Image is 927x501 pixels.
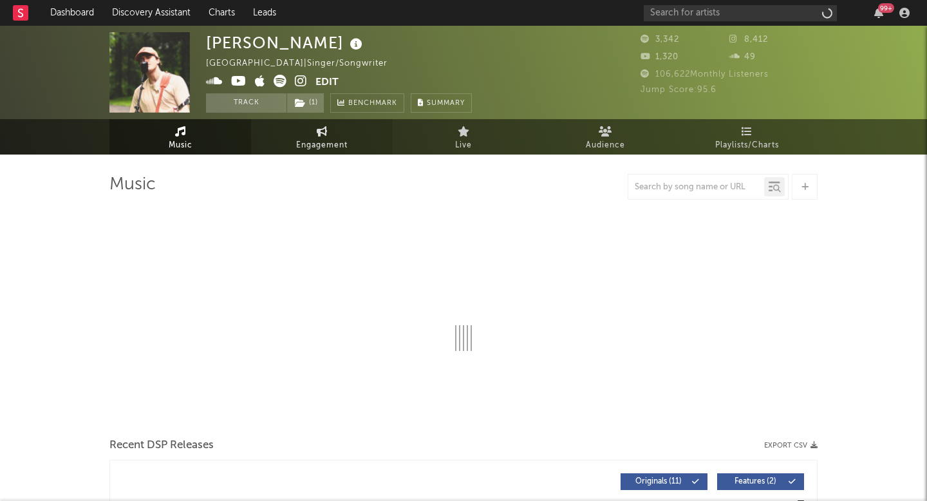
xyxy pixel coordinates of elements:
[729,53,756,61] span: 49
[251,119,393,155] a: Engagement
[629,478,688,486] span: Originals ( 11 )
[586,138,625,153] span: Audience
[715,138,779,153] span: Playlists/Charts
[628,182,764,193] input: Search by song name or URL
[109,438,214,453] span: Recent DSP Releases
[641,86,716,94] span: Jump Score: 95.6
[287,93,324,113] button: (1)
[641,53,679,61] span: 1,320
[534,119,676,155] a: Audience
[874,8,883,18] button: 99+
[878,3,894,13] div: 99 +
[169,138,192,153] span: Music
[676,119,818,155] a: Playlists/Charts
[644,5,837,21] input: Search for artists
[109,119,251,155] a: Music
[641,35,679,44] span: 3,342
[315,75,339,91] button: Edit
[206,93,286,113] button: Track
[455,138,472,153] span: Live
[393,119,534,155] a: Live
[427,100,465,107] span: Summary
[729,35,768,44] span: 8,412
[296,138,348,153] span: Engagement
[717,473,804,490] button: Features(2)
[621,473,707,490] button: Originals(11)
[330,93,404,113] a: Benchmark
[286,93,324,113] span: ( 1 )
[348,96,397,111] span: Benchmark
[206,56,402,71] div: [GEOGRAPHIC_DATA] | Singer/Songwriter
[764,442,818,449] button: Export CSV
[641,70,769,79] span: 106,622 Monthly Listeners
[206,32,366,53] div: [PERSON_NAME]
[726,478,785,486] span: Features ( 2 )
[411,93,472,113] button: Summary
